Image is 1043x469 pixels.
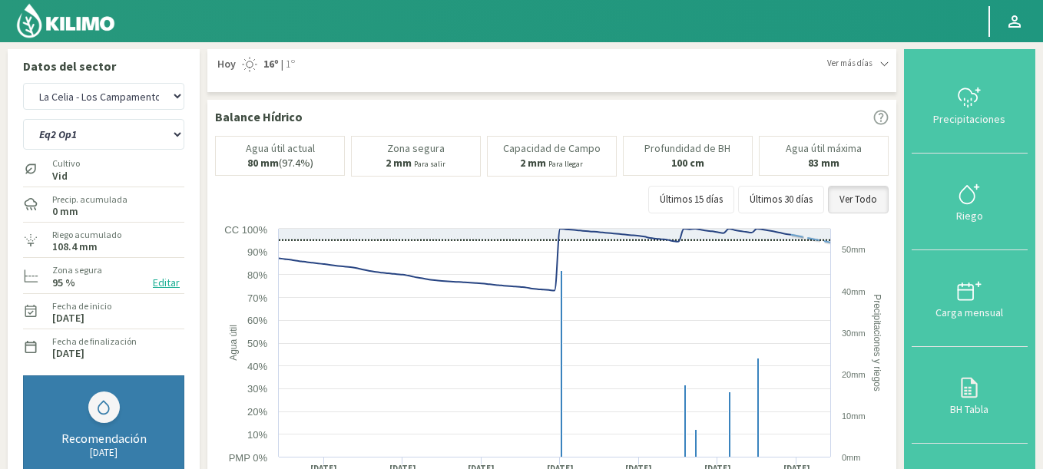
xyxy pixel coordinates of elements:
label: 108.4 mm [52,242,98,252]
button: Carga mensual [912,250,1028,347]
button: Editar [148,274,184,292]
text: 90% [247,246,267,258]
text: 0mm [842,453,860,462]
div: Riego [916,210,1023,221]
p: Zona segura [387,143,445,154]
img: Kilimo [15,2,116,39]
text: 10% [247,429,267,441]
b: 2 mm [386,156,412,170]
button: BH Tabla [912,347,1028,444]
text: 30mm [842,329,866,338]
strong: 16º [263,57,279,71]
span: Ver más días [827,57,872,70]
text: 80% [247,269,267,281]
div: Carga mensual [916,307,1023,318]
p: Capacidad de Campo [503,143,601,154]
text: PMP 0% [229,452,268,464]
p: Agua útil máxima [786,143,862,154]
div: Recomendación [39,431,168,446]
label: 95 % [52,278,75,288]
text: 60% [247,315,267,326]
text: 50mm [842,245,866,254]
label: Precip. acumulada [52,193,127,206]
button: Últimos 30 días [738,186,824,213]
p: (97.4%) [247,157,313,169]
p: Datos del sector [23,57,184,75]
text: 50% [247,338,267,349]
text: CC 100% [224,224,267,236]
b: 83 mm [808,156,839,170]
div: Precipitaciones [916,114,1023,124]
label: [DATE] [52,313,84,323]
text: 70% [247,292,267,304]
button: Riego [912,154,1028,250]
p: Balance Hídrico [215,107,303,126]
text: 40% [247,361,267,372]
button: Últimos 15 días [648,186,734,213]
span: 1º [283,57,295,72]
span: Hoy [215,57,236,72]
label: Riego acumulado [52,228,121,242]
label: Fecha de inicio [52,299,111,313]
div: BH Tabla [916,404,1023,415]
button: Precipitaciones [912,57,1028,154]
p: Profundidad de BH [644,143,730,154]
small: Para salir [414,159,445,169]
label: 0 mm [52,206,78,216]
text: 40mm [842,287,866,296]
text: 10mm [842,411,866,421]
div: [DATE] [39,446,168,459]
text: 20% [247,406,267,418]
label: Zona segura [52,263,102,277]
b: 100 cm [671,156,704,170]
text: 20mm [842,370,866,379]
text: 30% [247,383,267,395]
small: Para llegar [548,159,583,169]
b: 2 mm [520,156,546,170]
label: Fecha de finalización [52,335,137,348]
b: 80 mm [247,156,279,170]
button: Ver Todo [828,186,889,213]
label: Vid [52,171,80,181]
p: Agua útil actual [246,143,315,154]
span: | [281,57,283,72]
text: Precipitaciones y riegos [872,294,882,391]
label: Cultivo [52,157,80,170]
label: [DATE] [52,348,84,358]
text: Agua útil [228,325,239,361]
